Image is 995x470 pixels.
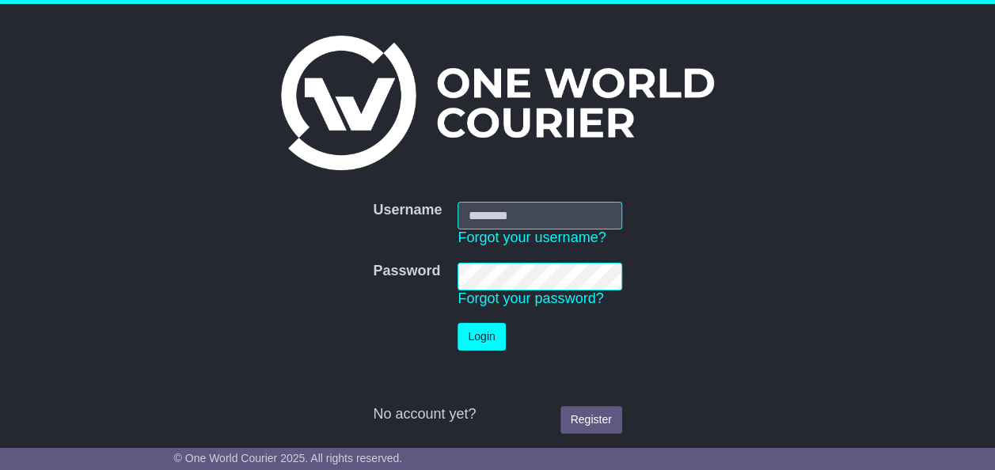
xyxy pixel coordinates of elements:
div: No account yet? [373,406,621,423]
a: Forgot your password? [458,290,603,306]
a: Forgot your username? [458,229,606,245]
img: One World [281,36,713,170]
span: © One World Courier 2025. All rights reserved. [174,452,403,464]
button: Login [458,323,505,351]
label: Password [373,263,440,280]
label: Username [373,202,442,219]
a: Register [560,406,622,434]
